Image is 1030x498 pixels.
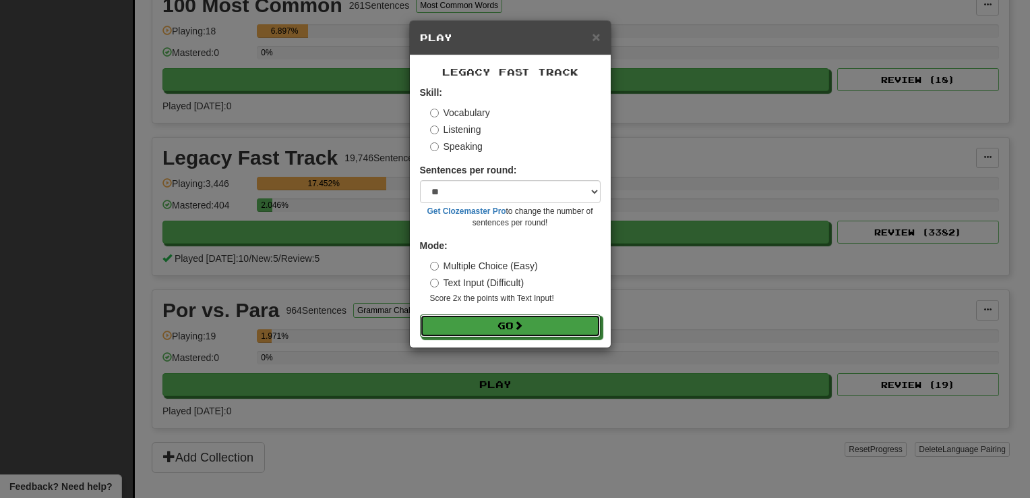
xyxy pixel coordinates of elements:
span: × [592,29,600,45]
label: Multiple Choice (Easy) [430,259,538,273]
a: Get Clozemaster Pro [427,206,506,216]
label: Sentences per round: [420,163,517,177]
input: Text Input (Difficult) [430,279,439,287]
input: Speaking [430,142,439,151]
strong: Mode: [420,240,448,251]
input: Listening [430,126,439,134]
button: Close [592,30,600,44]
label: Text Input (Difficult) [430,276,524,289]
label: Listening [430,123,481,136]
label: Speaking [430,140,483,153]
span: Legacy Fast Track [442,66,578,78]
strong: Skill: [420,87,442,98]
small: to change the number of sentences per round! [420,206,601,229]
button: Go [420,314,601,337]
h5: Play [420,31,601,45]
label: Vocabulary [430,106,490,119]
input: Vocabulary [430,109,439,117]
small: Score 2x the points with Text Input ! [430,293,601,304]
input: Multiple Choice (Easy) [430,262,439,271]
